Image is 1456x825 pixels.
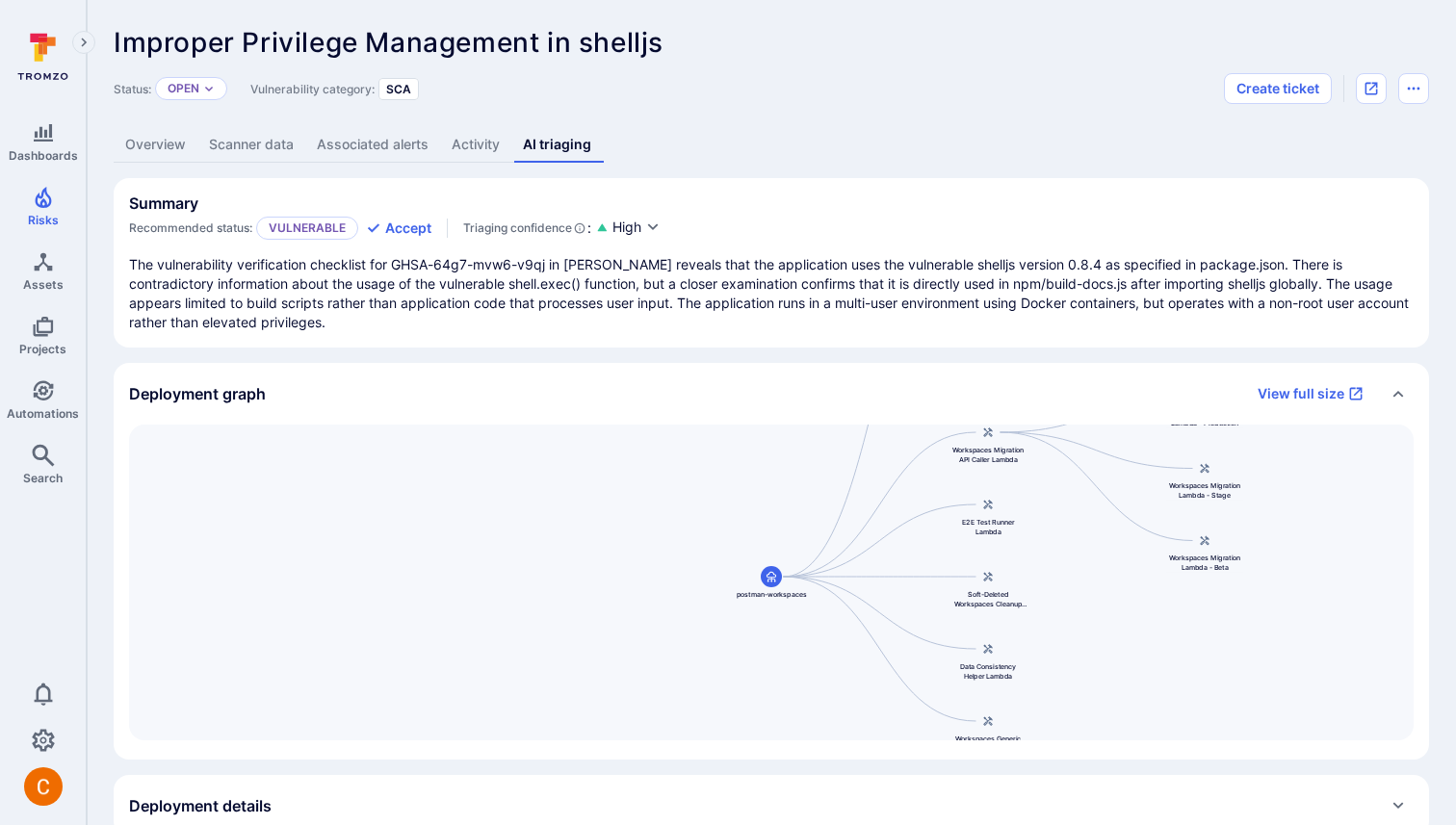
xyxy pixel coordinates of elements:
a: Overview [114,127,197,163]
span: High [612,218,641,237]
button: Accept [366,219,431,238]
a: Associated alerts [305,127,440,163]
span: Dashboards [9,148,78,163]
span: Automations [7,406,79,421]
button: Expand navigation menu [72,31,95,54]
button: Expand dropdown [203,83,215,94]
a: Scanner data [197,127,305,163]
h2: Deployment graph [129,384,266,403]
p: Vulnerable [256,217,358,240]
span: Workspaces Migration API Caller Lambda [949,445,1027,464]
img: ACg8ocJuq_DPPTkXyD9OlTnVLvDrpObecjcADscmEHLMiTyEnTELew=s96-c [24,767,63,806]
button: High [612,218,661,238]
div: Vulnerability tabs [114,127,1429,163]
div: Collapse [114,363,1429,425]
svg: AI Triaging Agent self-evaluates the confidence behind recommended status based on the depth and ... [574,219,585,238]
button: Options menu [1398,73,1429,104]
span: Workspaces Migration Lambda - Stage [1166,480,1243,500]
h2: Summary [129,193,198,213]
span: Recommended status: [129,220,252,235]
span: Workspaces Generic One-Off Lambda [949,734,1027,753]
span: Workspaces Migration Lambda - Production [1166,408,1243,427]
span: Status: [114,82,151,96]
span: Workspaces Migration Lambda - Beta [1166,553,1243,572]
span: Projects [19,342,66,356]
div: : [463,219,591,238]
span: Improper Privilege Management in shelljs [114,26,663,59]
span: E2E Test Runner Lambda [949,517,1027,536]
span: postman-workspaces [737,589,807,599]
span: Search [23,471,63,485]
i: Expand navigation menu [77,35,91,51]
span: Risks [28,213,59,227]
span: Assets [23,277,64,292]
h2: Deployment details [129,796,272,815]
a: Activity [440,127,511,163]
p: The vulnerability verification checklist for GHSA-64g7-mvw6-v9qj in [PERSON_NAME] reveals that th... [129,255,1414,332]
span: Triaging confidence [463,219,572,238]
span: Data Consistency Helper Lambda [949,661,1027,681]
button: Create ticket [1224,73,1332,104]
span: Soft-Deleted Workspaces Cleanup Lambda [949,589,1027,608]
div: Camilo Rivera [24,767,63,806]
div: SCA [378,78,419,100]
span: Vulnerability category: [250,82,375,96]
div: Open original issue [1356,73,1387,104]
a: View full size [1246,378,1375,409]
button: Open [168,81,199,96]
a: AI triaging [511,127,603,163]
